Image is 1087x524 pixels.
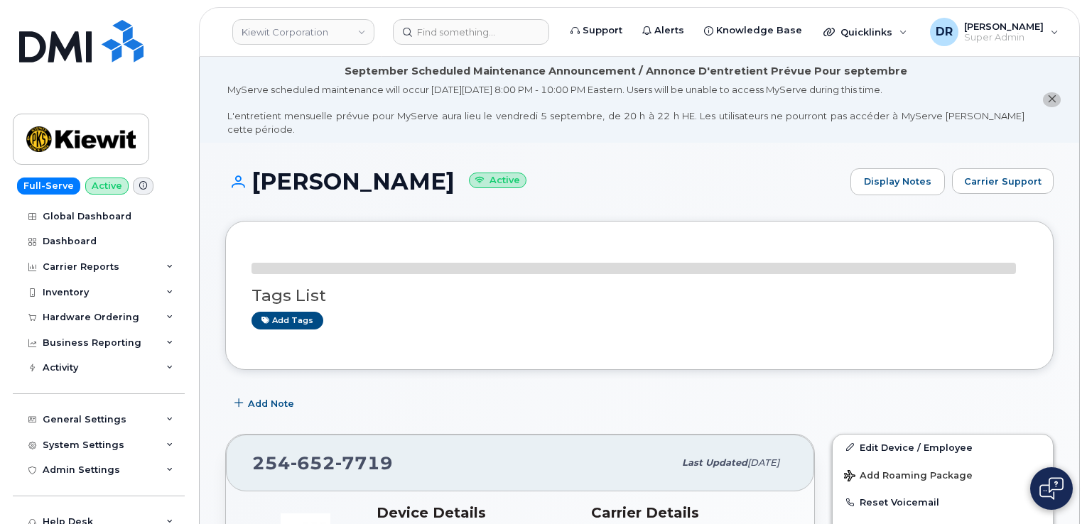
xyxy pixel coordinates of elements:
button: close notification [1043,92,1061,107]
div: September Scheduled Maintenance Announcement / Annonce D'entretient Prévue Pour septembre [345,64,907,79]
span: 254 [252,452,393,474]
h3: Tags List [252,287,1027,305]
button: Add Roaming Package [833,460,1053,489]
span: Add Note [248,397,294,410]
img: Open chat [1039,477,1064,500]
h3: Carrier Details [591,504,789,521]
a: Add tags [252,312,323,329]
span: Add Roaming Package [844,470,973,484]
a: Edit Device / Employee [833,435,1053,460]
span: 7719 [335,452,393,474]
small: Active [469,173,526,189]
button: Add Note [225,391,306,417]
span: [DATE] [747,457,779,468]
div: MyServe scheduled maintenance will occur [DATE][DATE] 8:00 PM - 10:00 PM Eastern. Users will be u... [227,83,1024,136]
span: Carrier Support [964,175,1042,188]
span: Last updated [682,457,747,468]
h3: Device Details [377,504,574,521]
button: Carrier Support [952,168,1054,194]
a: Display Notes [850,168,945,195]
h1: [PERSON_NAME] [225,169,843,194]
span: 652 [291,452,335,474]
button: Reset Voicemail [833,489,1053,515]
